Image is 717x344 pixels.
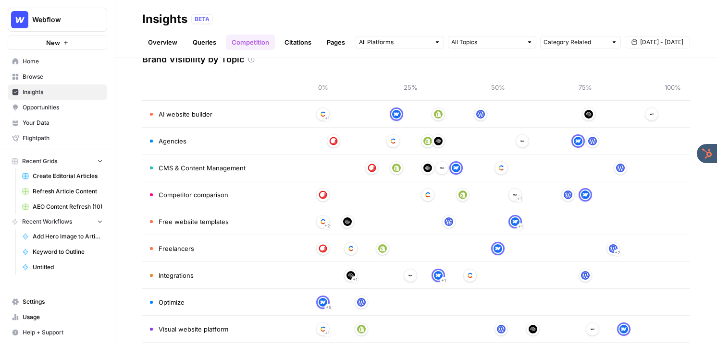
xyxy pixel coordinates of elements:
[357,325,366,333] img: wrtrwb713zz0l631c70900pxqvqh
[452,164,460,172] img: a1pu3e9a4sjoov2n4mw66knzy8l8
[663,83,682,92] span: 100%
[325,114,330,123] span: + 1
[319,244,327,253] img: nkwbr8leobsn7sltvelb09papgu0
[18,168,107,184] a: Create Editorial Articles
[23,72,103,81] span: Browse
[159,136,186,146] span: Agencies
[22,217,72,226] span: Recent Workflows
[544,37,607,47] input: Category Related
[33,232,103,241] span: Add Hero Image to Article
[142,53,244,66] h3: Brand Visibility by Topic
[423,164,432,172] img: onsbemoa9sjln5gpq3z6gl4wfdvr
[511,190,519,199] img: i4x52ilb2nzb0yhdjpwfqj6p8htt
[46,38,60,47] span: New
[23,57,103,66] span: Home
[319,298,327,307] img: a1pu3e9a4sjoov2n4mw66knzy8l8
[576,83,595,92] span: 75%
[8,130,107,146] a: Flightpath
[619,325,628,333] img: a1pu3e9a4sjoov2n4mw66knzy8l8
[319,325,327,333] img: 2ud796hvc3gw7qwjscn75txc5abr
[588,325,597,333] img: i4x52ilb2nzb0yhdjpwfqj6p8htt
[574,137,582,145] img: a1pu3e9a4sjoov2n4mw66knzy8l8
[406,271,415,280] img: i4x52ilb2nzb0yhdjpwfqj6p8htt
[466,271,474,280] img: 2ud796hvc3gw7qwjscn75txc5abr
[392,164,401,172] img: wrtrwb713zz0l631c70900pxqvqh
[584,110,593,119] img: onsbemoa9sjln5gpq3z6gl4wfdvr
[279,35,317,50] a: Citations
[8,154,107,168] button: Recent Grids
[142,35,183,50] a: Overview
[564,190,572,199] img: 22xsrp1vvxnaoilgdb3s3rw3scik
[434,110,443,119] img: wrtrwb713zz0l631c70900pxqvqh
[23,88,103,96] span: Insights
[159,271,194,280] span: Integrations
[401,83,420,92] span: 25%
[8,294,107,309] a: Settings
[159,217,229,226] span: Free website templates
[511,217,519,226] img: a1pu3e9a4sjoov2n4mw66knzy8l8
[518,222,523,232] span: + 1
[319,190,327,199] img: nkwbr8leobsn7sltvelb09papgu0
[319,217,327,226] img: 2ud796hvc3gw7qwjscn75txc5abr
[319,110,327,119] img: 2ud796hvc3gw7qwjscn75txc5abr
[142,12,187,27] div: Insights
[18,229,107,244] a: Add Hero Image to Article
[392,110,401,119] img: a1pu3e9a4sjoov2n4mw66knzy8l8
[18,184,107,199] a: Refresh Article Content
[23,313,103,321] span: Usage
[529,325,537,333] img: onsbemoa9sjln5gpq3z6gl4wfdvr
[488,83,507,92] span: 50%
[313,83,333,92] span: 0%
[326,303,331,312] span: + 5
[159,109,212,119] span: AI website builder
[588,137,597,145] img: 22xsrp1vvxnaoilgdb3s3rw3scik
[423,190,432,199] img: 2ud796hvc3gw7qwjscn75txc5abr
[343,217,352,226] img: onsbemoa9sjln5gpq3z6gl4wfdvr
[187,35,222,50] a: Queries
[18,199,107,214] a: AEO Content Refresh (10)
[625,36,690,48] button: [DATE] - [DATE]
[33,172,103,180] span: Create Editorial Articles
[191,14,213,24] div: BETA
[346,244,355,253] img: 2ud796hvc3gw7qwjscn75txc5abr
[640,38,683,47] span: [DATE] - [DATE]
[22,157,57,166] span: Recent Grids
[476,110,485,119] img: 22xsrp1vvxnaoilgdb3s3rw3scik
[11,11,28,28] img: Webflow Logo
[451,37,522,47] input: All Topics
[609,244,618,253] img: 22xsrp1vvxnaoilgdb3s3rw3scik
[423,137,432,145] img: wrtrwb713zz0l631c70900pxqvqh
[33,202,103,211] span: AEO Content Refresh (10)
[368,164,376,172] img: nkwbr8leobsn7sltvelb09papgu0
[518,137,527,145] img: i4x52ilb2nzb0yhdjpwfqj6p8htt
[324,221,330,231] span: + 2
[329,137,338,145] img: nkwbr8leobsn7sltvelb09papgu0
[346,271,355,280] img: onsbemoa9sjln5gpq3z6gl4wfdvr
[23,103,103,112] span: Opportunities
[357,298,366,307] img: 22xsrp1vvxnaoilgdb3s3rw3scik
[389,137,397,145] img: 2ud796hvc3gw7qwjscn75txc5abr
[353,275,358,285] span: + 1
[647,110,656,119] img: i4x52ilb2nzb0yhdjpwfqj6p8htt
[23,328,103,337] span: Help + Support
[33,263,103,272] span: Untitled
[23,119,103,127] span: Your Data
[159,244,194,253] span: Freelancers
[8,8,107,32] button: Workspace: Webflow
[8,325,107,340] button: Help + Support
[445,217,453,226] img: 22xsrp1vvxnaoilgdb3s3rw3scik
[23,297,103,306] span: Settings
[497,325,506,333] img: 22xsrp1vvxnaoilgdb3s3rw3scik
[441,276,446,285] span: + 1
[438,164,446,172] img: i4x52ilb2nzb0yhdjpwfqj6p8htt
[8,115,107,130] a: Your Data
[8,84,107,100] a: Insights
[33,248,103,256] span: Keyword to Outline
[159,163,246,173] span: CMS & Content Management
[615,248,620,258] span: + 2
[581,190,590,199] img: a1pu3e9a4sjoov2n4mw66knzy8l8
[378,244,387,253] img: wrtrwb713zz0l631c70900pxqvqh
[517,194,522,204] span: + 1
[458,190,467,199] img: wrtrwb713zz0l631c70900pxqvqh
[497,164,506,172] img: 2ud796hvc3gw7qwjscn75txc5abr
